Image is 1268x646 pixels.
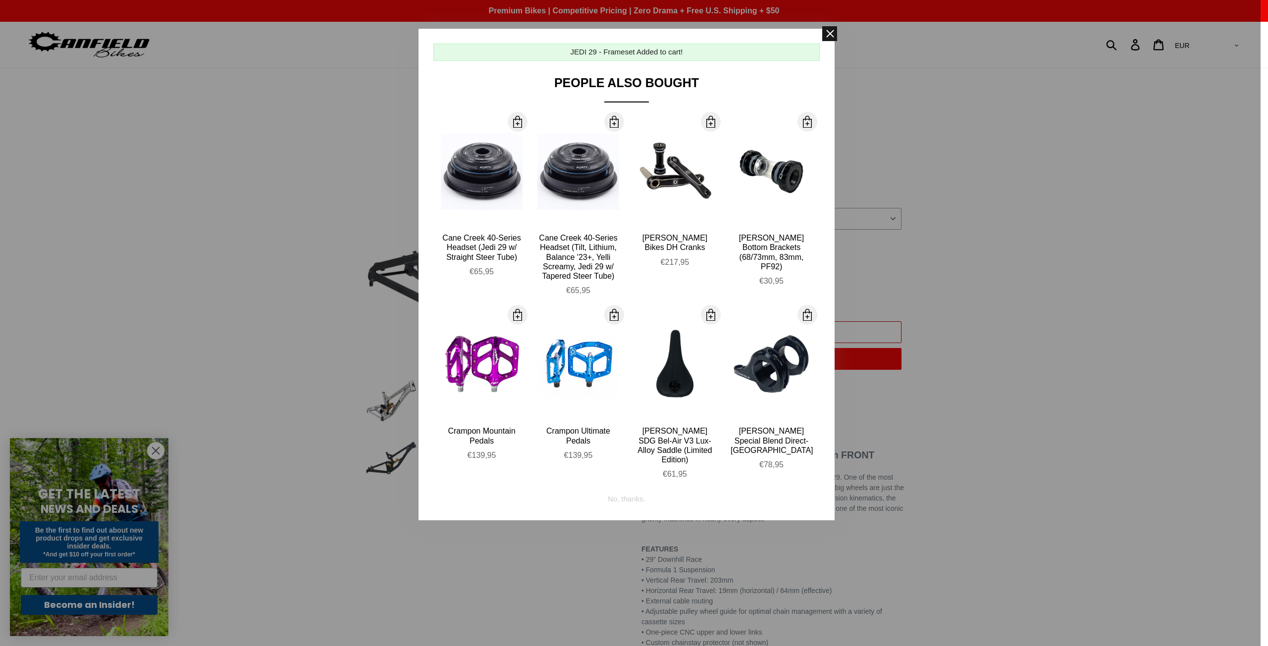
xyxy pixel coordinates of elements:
div: [PERSON_NAME] SDG Bel-Air V3 Lux-Alloy Saddle (Limited Edition) [634,426,716,464]
span: €65,95 [566,286,590,295]
div: [PERSON_NAME] Special Blend Direct-[GEOGRAPHIC_DATA] [731,426,812,455]
span: €139,95 [564,451,593,459]
div: People Also Bought [433,76,820,102]
img: Canfield-Crampon-Mountain-Purple-Shopify_large.jpg [441,324,523,405]
img: 42-BAA0533K9673-500x471_e62e8459-f812-4977-af72-827e1a1c851c_large.jpg [441,133,523,210]
span: €61,95 [663,470,687,478]
span: €30,95 [759,277,784,285]
img: Canfield-Crampon-Ultimate-Blue_large.jpg [537,324,619,405]
span: €78,95 [759,460,784,469]
div: Crampon Mountain Pedals [441,426,523,445]
span: €139,95 [468,451,496,459]
span: €65,95 [470,267,494,276]
div: JEDI 29 - Frameset Added to cart! [571,47,683,58]
div: [PERSON_NAME] Bikes DH Cranks [634,233,716,252]
div: Cane Creek 40-Series Headset (Tilt, Lithium, Balance '23+, Yelli Screamy, Jedi 29 w/ Tapered Stee... [537,233,619,281]
img: Canfield-SDG-Bel-Air-Saddle_large.jpg [634,324,716,405]
img: 42-BAA0533K9673-500x471_large.jpg [537,133,619,210]
img: Canfield-Special-Blend-DH-Stem-quarter_large.jpg [731,324,812,405]
div: No, thanks. [608,486,645,505]
div: Crampon Ultimate Pedals [537,426,619,445]
div: [PERSON_NAME] Bottom Brackets (68/73mm, 83mm, PF92) [731,233,812,271]
img: Canfield-Bottom-Bracket-73mm-Shopify_large.jpg [731,131,812,212]
img: CANFIELD-AM_DH-CRANKS-Shopify_ddd8e87e-6790-47d7-ab9b-c912fd17f09d_large.jpg [634,131,716,212]
span: €217,95 [661,258,689,266]
div: Cane Creek 40-Series Headset (Jedi 29 w/ Straight Steer Tube) [441,233,523,262]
